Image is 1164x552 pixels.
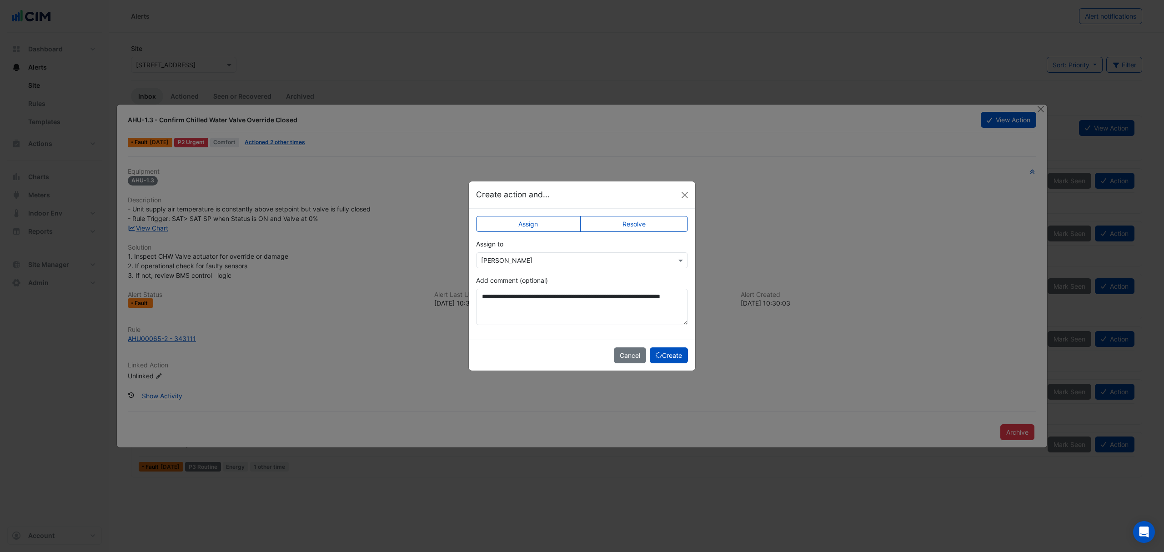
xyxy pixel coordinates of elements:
label: Assign [476,216,581,232]
label: Resolve [580,216,688,232]
label: Add comment (optional) [476,276,548,285]
button: Create [650,347,688,363]
div: Open Intercom Messenger [1133,521,1155,543]
button: Close [678,188,692,202]
label: Assign to [476,239,503,249]
h5: Create action and... [476,189,550,201]
button: Cancel [614,347,646,363]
